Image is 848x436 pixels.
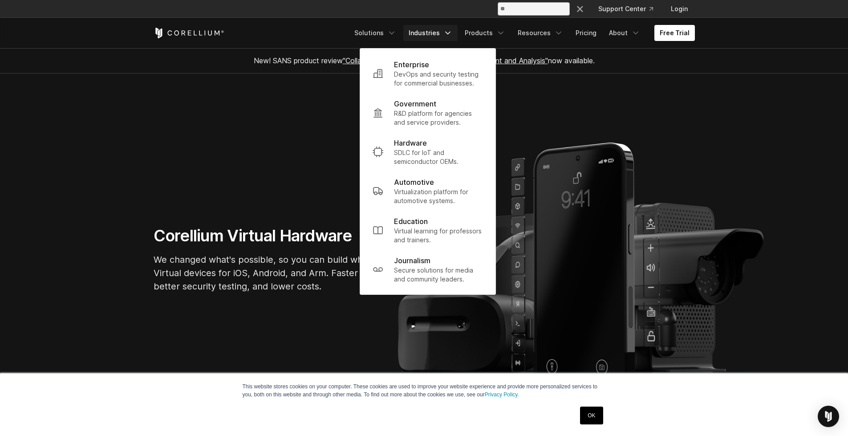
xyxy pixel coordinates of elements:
[654,25,695,41] a: Free Trial
[394,187,483,205] p: Virtualization platform for automotive systems.
[580,407,603,424] a: OK
[243,383,606,399] p: This website stores cookies on your computer. These cookies are used to improve your website expe...
[394,148,483,166] p: SDLC for IoT and semiconductor OEMs.
[570,25,602,41] a: Pricing
[394,109,483,127] p: R&D platform for agencies and service providers.
[154,28,224,38] a: Corellium Home
[576,1,584,15] div: ×
[394,227,483,244] p: Virtual learning for professors and trainers.
[403,25,458,41] a: Industries
[664,1,695,17] a: Login
[512,25,568,41] a: Resources
[365,250,490,289] a: Journalism Secure solutions for media and community leaders.
[349,25,402,41] a: Solutions
[394,266,483,284] p: Secure solutions for media and community leaders.
[365,93,490,132] a: Government R&D platform for agencies and service providers.
[254,56,595,65] span: New! SANS product review now available.
[394,59,429,70] p: Enterprise
[394,138,427,148] p: Hardware
[394,70,483,88] p: DevOps and security testing for commercial businesses.
[394,177,434,187] p: Automotive
[394,255,430,266] p: Journalism
[572,1,588,17] button: Search
[459,25,511,41] a: Products
[154,226,421,246] h1: Corellium Virtual Hardware
[365,211,490,250] a: Education Virtual learning for professors and trainers.
[365,54,490,93] a: Enterprise DevOps and security testing for commercial businesses.
[394,98,436,109] p: Government
[365,171,490,211] a: Automotive Virtualization platform for automotive systems.
[485,391,519,398] a: Privacy Policy.
[343,56,548,65] a: "Collaborative Mobile App Security Development and Analysis"
[394,216,428,227] p: Education
[818,406,839,427] div: Open Intercom Messenger
[604,25,645,41] a: About
[154,253,421,293] p: We changed what's possible, so you can build what's next. Virtual devices for iOS, Android, and A...
[564,1,695,17] div: Navigation Menu
[349,25,695,41] div: Navigation Menu
[591,1,660,17] a: Support Center
[365,132,490,171] a: Hardware SDLC for IoT and semiconductor OEMs.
